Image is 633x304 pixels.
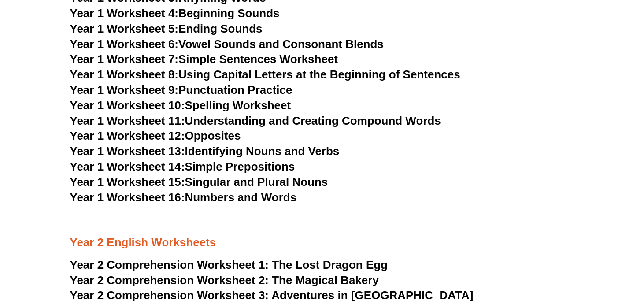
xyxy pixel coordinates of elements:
span: Year 1 Worksheet 12: [70,129,185,142]
span: Year 1 Worksheet 6: [70,37,179,51]
span: Year 1 Worksheet 16: [70,191,185,204]
span: Year 2 Comprehension Worksheet 2: [70,274,269,287]
span: The Magical Bakery [272,274,379,287]
a: Year 2 Comprehension Worksheet 3: Adventures in [GEOGRAPHIC_DATA] [70,289,474,302]
a: Year 1 Worksheet 7:Simple Sentences Worksheet [70,52,338,66]
span: Year 2 Comprehension Worksheet 1: [70,258,269,271]
span: Year 1 Worksheet 14: [70,160,185,173]
a: Year 1 Worksheet 5:Ending Sounds [70,22,263,35]
a: Year 1 Worksheet 9:Punctuation Practice [70,83,292,96]
a: Year 1 Worksheet 15:Singular and Plural Nouns [70,175,328,189]
a: Year 1 Worksheet 11:Understanding and Creating Compound Words [70,114,441,127]
span: The Lost Dragon Egg [272,258,388,271]
span: Year 1 Worksheet 8: [70,68,179,81]
a: Year 2 Comprehension Worksheet 1: The Lost Dragon Egg [70,258,388,271]
span: Year 2 Comprehension Worksheet 3: [70,289,269,302]
span: Year 1 Worksheet 7: [70,52,179,66]
a: Year 1 Worksheet 14:Simple Prepositions [70,160,295,173]
iframe: Chat Widget [482,204,633,304]
span: Year 1 Worksheet 13: [70,145,185,158]
span: Year 1 Worksheet 15: [70,175,185,189]
span: Year 1 Worksheet 4: [70,7,179,20]
a: Year 1 Worksheet 10:Spelling Worksheet [70,99,291,112]
span: Year 1 Worksheet 5: [70,22,179,35]
span: Year 1 Worksheet 9: [70,83,179,96]
a: Year 1 Worksheet 4:Beginning Sounds [70,7,280,20]
a: Year 1 Worksheet 6:Vowel Sounds and Consonant Blends [70,37,384,51]
a: Year 1 Worksheet 8:Using Capital Letters at the Beginning of Sentences [70,68,460,81]
h3: Year 2 English Worksheets [70,205,563,250]
a: Year 1 Worksheet 13:Identifying Nouns and Verbs [70,145,340,158]
a: Year 2 Comprehension Worksheet 2: The Magical Bakery [70,274,379,287]
a: Year 1 Worksheet 12:Opposites [70,129,241,142]
span: Year 1 Worksheet 11: [70,114,185,127]
a: Year 1 Worksheet 16:Numbers and Words [70,191,297,204]
span: Adventures in [GEOGRAPHIC_DATA] [271,289,473,302]
span: Year 1 Worksheet 10: [70,99,185,112]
